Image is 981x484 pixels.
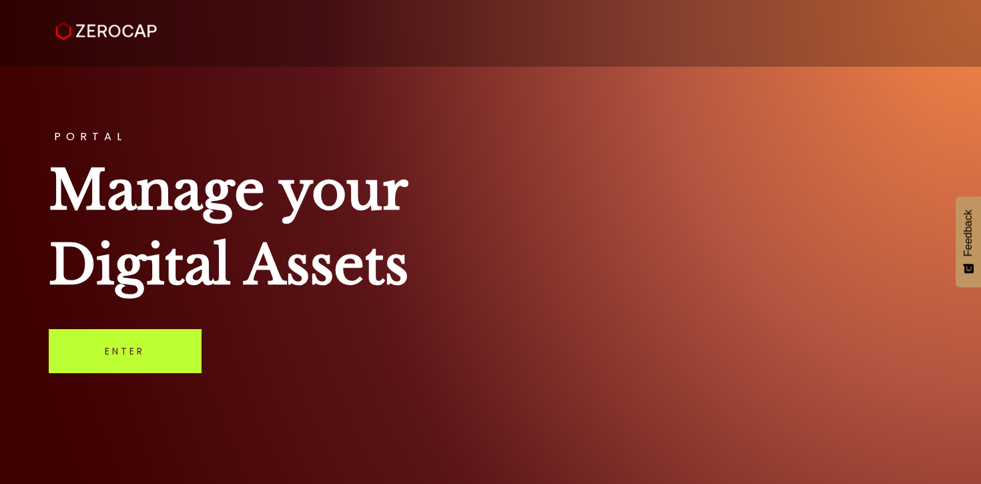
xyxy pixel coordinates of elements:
[962,210,974,256] span: Feedback
[956,196,981,287] button: Feedback - Show survey
[49,132,933,142] h3: PORTAL
[49,153,933,302] h1: Manage your Digital Assets
[49,329,202,373] a: Enter
[55,22,157,41] img: ZeroCap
